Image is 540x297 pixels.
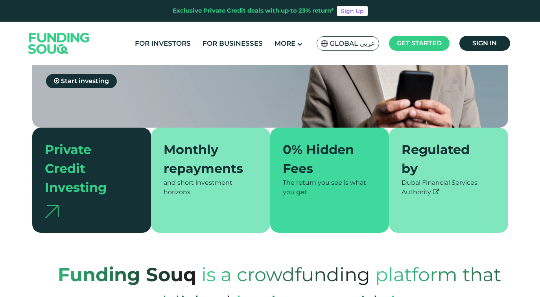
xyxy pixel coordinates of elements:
div: Regulated by [402,140,486,178]
div: The return you see is what you get [283,178,377,197]
a: For Investors [133,37,193,50]
span: is a crowdfunding [201,255,370,294]
div: 0% Hidden Fees [283,140,367,178]
div: Dubai Financial Services Authority [402,178,496,197]
div: Private Credit Investing [45,140,129,197]
img: Logo [20,24,98,63]
a: For Businesses [201,37,265,50]
a: Sign Up [337,6,368,16]
img: SA Flag [321,40,328,47]
span: Start investing [61,77,109,85]
div: and short investment horizons [164,178,258,197]
a: Start investing [46,74,117,88]
span: Get started [397,39,442,47]
div: Monthly repayments [164,140,248,178]
span: Sign in [472,39,497,47]
div: Exclusive Private Credit deals with up to 23% return* [173,6,334,15]
img: arrow [45,205,59,218]
span: More [275,39,295,47]
strong: Funding Souq [58,263,196,286]
span: Global عربي [330,39,375,48]
a: Sign in [459,36,510,51]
